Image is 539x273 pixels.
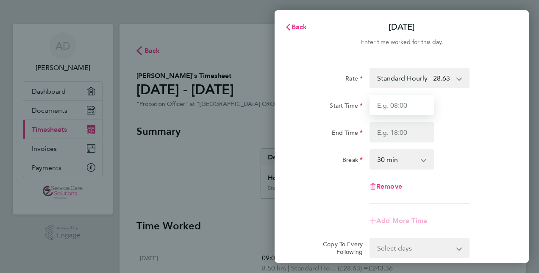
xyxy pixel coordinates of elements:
[316,240,363,256] label: Copy To Every Following
[292,23,307,31] span: Back
[370,183,402,190] button: Remove
[370,95,434,115] input: E.g. 08:00
[376,182,402,190] span: Remove
[332,129,363,139] label: End Time
[275,37,529,47] div: Enter time worked for this day.
[342,156,363,166] label: Break
[330,102,363,112] label: Start Time
[345,75,363,85] label: Rate
[370,122,434,142] input: E.g. 18:00
[389,21,415,33] p: [DATE]
[276,19,316,36] button: Back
